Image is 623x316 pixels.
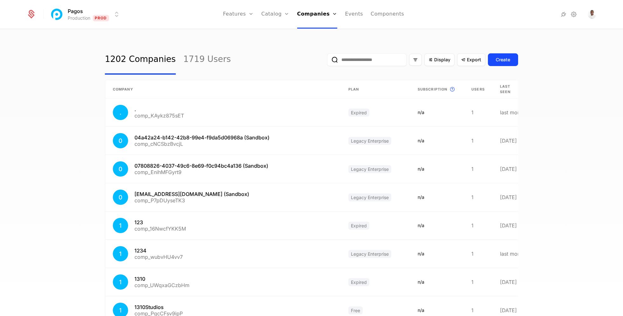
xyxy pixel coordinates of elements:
[68,7,83,15] span: Pagos
[588,10,597,19] button: Open user button
[434,57,450,63] span: Display
[500,84,520,94] span: Last seen
[51,7,120,21] button: Select environment
[105,45,176,75] a: 1202 Companies
[341,80,410,98] th: Plan
[457,53,485,66] button: Export
[424,53,455,66] button: Display
[496,57,510,63] div: Create
[570,10,578,18] a: Settings
[68,15,90,21] div: Production
[93,15,109,21] span: Prod
[183,45,231,75] a: 1719 Users
[418,87,447,92] span: Subscription
[488,53,518,66] button: Create
[588,10,597,19] img: LJ Durante
[105,80,341,98] th: Company
[467,57,481,63] span: Export
[409,54,422,66] button: Filter options
[49,7,65,22] img: Pagos
[464,80,492,98] th: Users
[560,10,567,18] a: Integrations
